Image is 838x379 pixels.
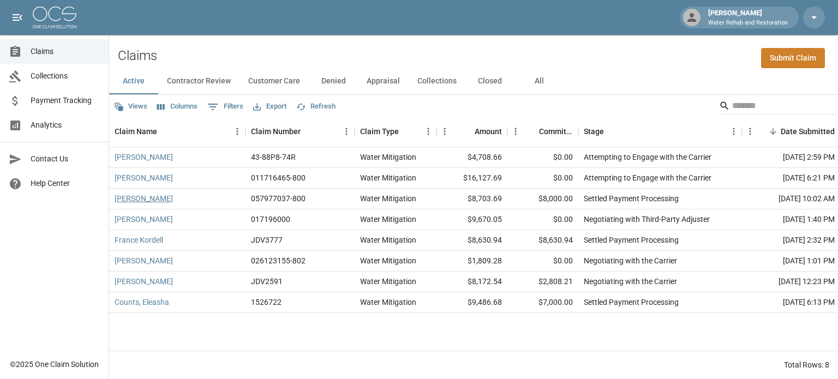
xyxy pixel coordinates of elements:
h2: Claims [118,48,157,64]
a: [PERSON_NAME] [115,193,173,204]
div: Amount [436,116,507,147]
div: JDV2591 [251,276,283,287]
div: $0.00 [507,251,578,272]
button: Sort [399,124,414,139]
a: [PERSON_NAME] [115,276,173,287]
div: 43-88P8-74R [251,152,296,163]
div: Claim Name [115,116,157,147]
div: dynamic tabs [109,68,838,94]
div: Water Mitigation [360,255,416,266]
div: $2,808.21 [507,272,578,292]
button: Views [111,98,150,115]
div: 017196000 [251,214,290,225]
div: $9,486.68 [436,292,507,313]
button: open drawer [7,7,28,28]
button: Menu [726,123,742,140]
span: Analytics [31,119,100,131]
div: $7,000.00 [507,292,578,313]
div: Claim Type [355,116,436,147]
div: $0.00 [507,209,578,230]
button: Sort [459,124,475,139]
button: Collections [409,68,465,94]
div: Stage [578,116,742,147]
div: $8,630.94 [507,230,578,251]
span: Collections [31,70,100,82]
p: Water Rehab and Restoration [708,19,788,28]
button: Customer Care [240,68,309,94]
div: Stage [584,116,604,147]
button: Show filters [205,98,246,116]
div: $4,708.66 [436,147,507,168]
div: 1526722 [251,297,282,308]
button: Menu [229,123,246,140]
div: [PERSON_NAME] [704,8,792,27]
button: Menu [420,123,436,140]
img: ocs-logo-white-transparent.png [33,7,76,28]
span: Claims [31,46,100,57]
button: Contractor Review [158,68,240,94]
div: $8,630.94 [436,230,507,251]
a: Counts, Eleasha [115,297,169,308]
div: Committed Amount [507,116,578,147]
button: Closed [465,68,514,94]
div: $8,703.69 [436,189,507,209]
div: Water Mitigation [360,193,416,204]
div: Water Mitigation [360,152,416,163]
div: Claim Number [246,116,355,147]
div: Settled Payment Processing [584,234,679,245]
div: Total Rows: 8 [784,359,829,370]
button: Menu [338,123,355,140]
div: Negotiating with the Carrier [584,255,677,266]
div: $1,809.28 [436,251,507,272]
div: Water Mitigation [360,297,416,308]
div: $16,127.69 [436,168,507,189]
button: Sort [157,124,172,139]
a: France Kordell [115,234,163,245]
div: Water Mitigation [360,276,416,287]
button: Denied [309,68,358,94]
div: Claim Name [109,116,246,147]
div: JDV3777 [251,234,283,245]
div: Water Mitigation [360,214,416,225]
div: Search [719,97,836,117]
div: 057977037-800 [251,193,306,204]
div: $0.00 [507,147,578,168]
div: © 2025 One Claim Solution [10,359,99,370]
div: Date Submitted [781,116,835,147]
a: [PERSON_NAME] [115,172,173,183]
a: [PERSON_NAME] [115,255,173,266]
div: 011716465-800 [251,172,306,183]
a: [PERSON_NAME] [115,214,173,225]
button: Sort [604,124,619,139]
div: Committed Amount [539,116,573,147]
button: Menu [436,123,453,140]
div: Attempting to Engage with the Carrier [584,152,711,163]
button: Active [109,68,158,94]
button: Sort [301,124,316,139]
div: Settled Payment Processing [584,193,679,204]
div: Claim Number [251,116,301,147]
div: Negotiating with the Carrier [584,276,677,287]
button: All [514,68,564,94]
div: Water Mitigation [360,172,416,183]
a: [PERSON_NAME] [115,152,173,163]
button: Export [250,98,289,115]
button: Menu [742,123,758,140]
div: $9,670.05 [436,209,507,230]
div: Amount [475,116,502,147]
div: $8,172.54 [436,272,507,292]
div: Water Mitigation [360,234,416,245]
span: Contact Us [31,153,100,165]
a: Submit Claim [761,48,825,68]
div: Claim Type [360,116,399,147]
span: Help Center [31,178,100,189]
button: Select columns [154,98,200,115]
div: $8,000.00 [507,189,578,209]
span: Payment Tracking [31,95,100,106]
button: Sort [524,124,539,139]
button: Appraisal [358,68,409,94]
div: $0.00 [507,168,578,189]
div: Attempting to Engage with the Carrier [584,172,711,183]
div: 026123155-802 [251,255,306,266]
button: Menu [507,123,524,140]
